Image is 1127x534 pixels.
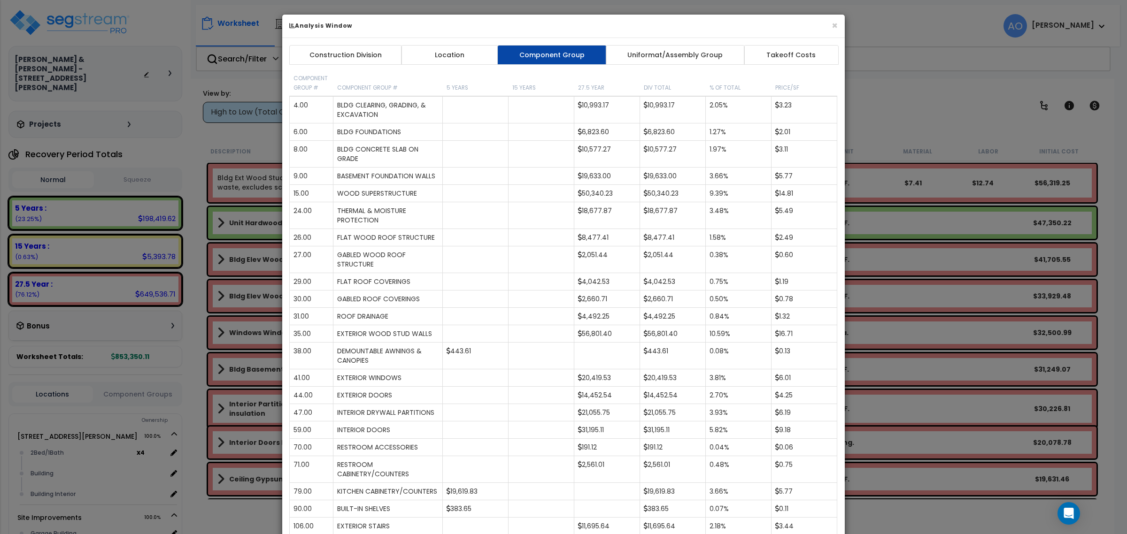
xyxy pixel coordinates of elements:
td: 9.18 [772,421,837,439]
td: 0.75% [706,273,772,290]
td: GABLED WOOD ROOF STRUCTURE [333,246,443,273]
small: Component Group # [337,84,398,92]
td: 4.00 [290,96,333,123]
td: 2.70% [706,387,772,404]
td: BLDG CONCRETE SLAB ON GRADE [333,141,443,168]
b: Analysis Window [289,22,352,30]
td: THERMAL & MOISTURE PROTECTION [333,202,443,229]
td: 24.00 [290,202,333,229]
td: 191.12 [574,439,640,456]
td: BUILT-IN SHELVES [333,500,443,518]
td: 10,577.27 [574,141,640,168]
td: DEMOUNTABLE AWNINGS & CANOPIES [333,343,443,369]
td: 6.19 [772,404,837,421]
td: 9.39% [706,185,772,202]
td: 1.97% [706,141,772,168]
td: 2,660.71 [640,290,706,308]
td: ROOF DRAINAGE [333,308,443,325]
td: 3.23 [772,96,837,123]
td: 1.58% [706,229,772,246]
td: 383.65 [443,500,509,518]
td: 8,477.41 [640,229,706,246]
td: EXTERIOR WINDOWS [333,369,443,387]
td: 19,633.00 [640,168,706,185]
td: BLDG CLEARING, GRADING, & EXCAVATION [333,96,443,123]
small: Div Total [644,84,671,92]
td: 6.00 [290,123,333,141]
td: 0.11 [772,500,837,518]
td: 5.77 [772,483,837,500]
td: 59.00 [290,421,333,439]
td: 0.75 [772,456,837,483]
td: 50,340.23 [574,185,640,202]
small: Component Group # [293,75,328,92]
a: Component Group [497,45,606,65]
div: Open Intercom Messenger [1058,502,1080,525]
td: BASEMENT FOUNDATION WALLS [333,168,443,185]
td: 443.61 [443,343,509,369]
td: 38.00 [290,343,333,369]
td: 71.00 [290,456,333,483]
td: 44.00 [290,387,333,404]
td: 19,633.00 [574,168,640,185]
td: 4.25 [772,387,837,404]
td: 0.78 [772,290,837,308]
td: EXTERIOR DOORS [333,387,443,404]
td: 2.01 [772,123,837,141]
td: 383.65 [640,500,706,518]
td: 1.27% [706,123,772,141]
td: 443.61 [640,343,706,369]
td: 3.93% [706,404,772,421]
td: 19,619.83 [640,483,706,500]
td: 2.05% [706,96,772,123]
td: 191.12 [640,439,706,456]
a: Takeoff Costs [744,45,839,65]
td: GABLED ROOF COVERINGS [333,290,443,308]
td: 10,993.17 [574,96,640,123]
td: 29.00 [290,273,333,290]
td: 70.00 [290,439,333,456]
td: 3.81% [706,369,772,387]
td: 0.13 [772,343,837,369]
td: RESTROOM CABINETRY/COUNTERS [333,456,443,483]
td: 3.66% [706,168,772,185]
td: 1.32 [772,308,837,325]
td: 27.00 [290,246,333,273]
td: 6.01 [772,369,837,387]
td: 15.00 [290,185,333,202]
button: × [832,21,838,31]
td: 10,577.27 [640,141,706,168]
td: 30.00 [290,290,333,308]
td: 6,823.60 [574,123,640,141]
td: 2,051.44 [574,246,640,273]
td: 5.82% [706,421,772,439]
td: 0.07% [706,500,772,518]
td: 31,195.11 [640,421,706,439]
td: 18,677.87 [640,202,706,229]
td: 4,042.53 [640,273,706,290]
td: 18,677.87 [574,202,640,229]
small: % of Total [710,84,741,92]
td: 56,801.40 [574,325,640,343]
small: 15 Years [512,84,536,92]
td: 0.48% [706,456,772,483]
td: 2,561.01 [640,456,706,483]
td: 4,492.25 [640,308,706,325]
td: 2,051.44 [640,246,706,273]
small: 5 Years [447,84,468,92]
td: 2,660.71 [574,290,640,308]
a: Uniformat/Assembly Group [606,45,745,65]
td: 8.00 [290,141,333,168]
td: 0.04% [706,439,772,456]
td: 19,619.83 [443,483,509,500]
td: 90.00 [290,500,333,518]
td: 14.81 [772,185,837,202]
td: 20,419.53 [574,369,640,387]
td: RESTROOM ACCESSORIES [333,439,443,456]
td: 2.49 [772,229,837,246]
td: 3.11 [772,141,837,168]
td: 41.00 [290,369,333,387]
td: 9.00 [290,168,333,185]
td: 35.00 [290,325,333,343]
td: 20,419.53 [640,369,706,387]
